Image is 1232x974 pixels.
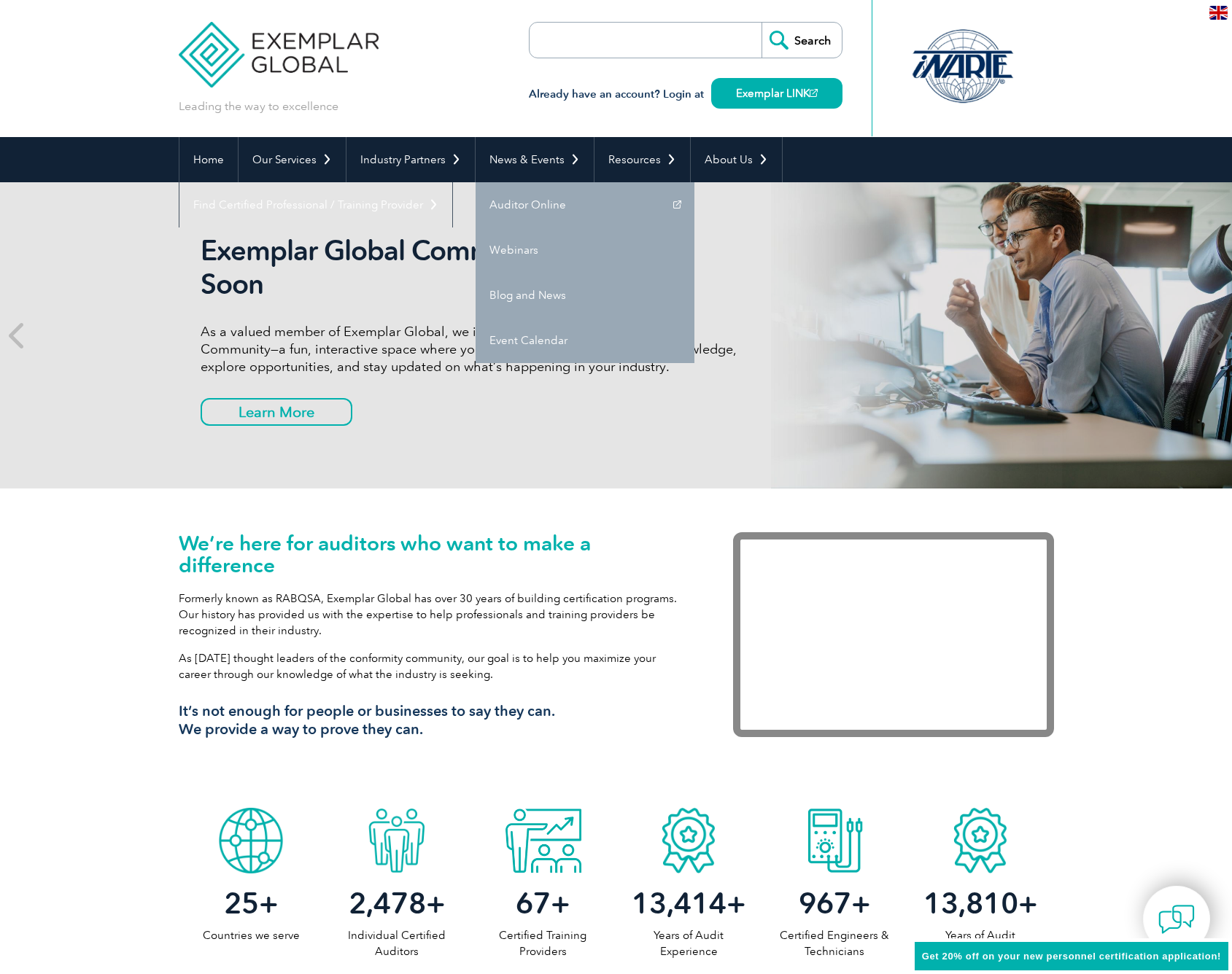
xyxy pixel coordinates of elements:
h2: + [616,892,762,915]
p: Individual Certified Auditors [324,927,470,959]
p: Certified Training Providers [470,927,616,959]
p: As a valued member of Exemplar Global, we invite you to join our soon-to-launch Community—a fun, ... [201,323,748,375]
a: Find Certified Professional / Training Provider [179,182,452,227]
span: Get 20% off on your new personnel certification application! [922,951,1221,962]
a: Blog and News [476,273,694,318]
a: Our Services [239,137,346,182]
img: contact-chat.png [1158,901,1195,938]
a: Industry Partners [346,137,475,182]
span: 13,414 [632,886,727,921]
p: Years of Audit Experience [616,927,762,959]
span: 25 [224,886,259,921]
h2: Exemplar Global Community Launching Soon [201,234,748,301]
h2: + [179,892,325,915]
p: As [DATE] thought leaders of the conformity community, our goal is to help you maximize your care... [179,650,689,682]
p: Formerly known as RABQSA, Exemplar Global has over 30 years of building certification programs. O... [179,591,689,639]
p: Certified Engineers & Technicians [762,927,907,959]
h2: + [907,892,1053,915]
a: Resources [594,137,690,182]
input: Search [762,23,842,58]
span: 967 [799,886,851,921]
img: en [1209,6,1228,20]
a: Home [179,137,238,182]
a: Exemplar LINK [711,78,842,109]
h3: It’s not enough for people or businesses to say they can. We provide a way to prove they can. [179,702,689,739]
a: Event Calendar [476,318,694,363]
a: About Us [691,137,782,182]
h2: + [324,892,470,915]
p: Countries we serve [179,927,325,943]
h1: We’re here for auditors who want to make a difference [179,532,689,576]
h2: + [470,892,616,915]
span: 2,478 [349,886,426,921]
span: 67 [516,886,551,921]
a: Learn More [201,398,352,426]
img: open_square.png [810,89,818,97]
a: Webinars [476,227,694,273]
h3: Already have an account? Login at [529,85,842,104]
span: 13,810 [923,886,1018,921]
iframe: Exemplar Global: Working together to make a difference [733,532,1054,737]
h2: + [762,892,907,915]
p: Leading the way to excellence [179,98,338,114]
a: Auditor Online [476,182,694,227]
a: News & Events [476,137,594,182]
